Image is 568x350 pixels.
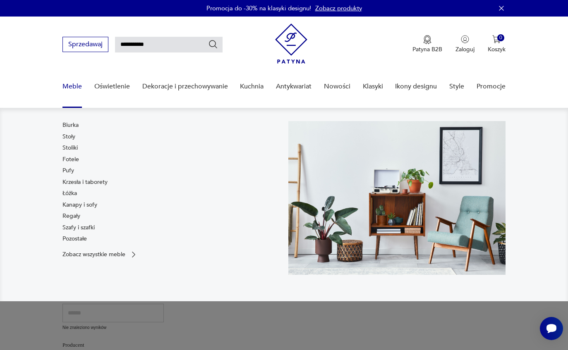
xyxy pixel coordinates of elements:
[62,167,74,175] a: Pufy
[477,71,506,102] a: Promocje
[324,71,350,102] a: Nowości
[142,71,228,102] a: Dekoracje i przechowywanie
[62,155,79,164] a: Fotele
[275,24,307,64] img: Patyna - sklep z meblami i dekoracjami vintage
[497,34,504,41] div: 0
[455,35,475,53] button: Zaloguj
[62,178,108,186] a: Krzesła i taborety
[62,212,80,220] a: Regały
[288,121,506,275] img: 969d9116629659dbb0bd4e745da535dc.jpg
[62,201,97,209] a: Kanapy i sofy
[62,121,79,129] a: Biurka
[240,71,264,102] a: Kuchnia
[62,189,77,198] a: Łóżka
[62,133,75,141] a: Stoły
[62,235,87,243] a: Pozostałe
[315,4,362,12] a: Zobacz produkty
[206,4,311,12] p: Promocja do -30% na klasyki designu!
[276,71,312,102] a: Antykwariat
[62,144,78,152] a: Stoliki
[412,35,442,53] a: Ikona medaluPatyna B2B
[62,250,138,259] a: Zobacz wszystkie meble
[455,45,475,53] p: Zaloguj
[62,71,82,102] a: Meble
[412,45,442,53] p: Patyna B2B
[492,35,501,43] img: Ikona koszyka
[208,39,218,49] button: Szukaj
[412,35,442,53] button: Patyna B2B
[62,42,108,48] a: Sprzedawaj
[62,252,125,257] p: Zobacz wszystkie meble
[423,35,431,44] img: Ikona medalu
[540,317,563,340] iframe: Smartsupp widget button
[461,35,469,43] img: Ikonka użytkownika
[395,71,437,102] a: Ikony designu
[62,224,95,232] a: Szafy i szafki
[94,71,130,102] a: Oświetlenie
[488,35,506,53] button: 0Koszyk
[449,71,464,102] a: Style
[363,71,383,102] a: Klasyki
[62,37,108,52] button: Sprzedawaj
[488,45,506,53] p: Koszyk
